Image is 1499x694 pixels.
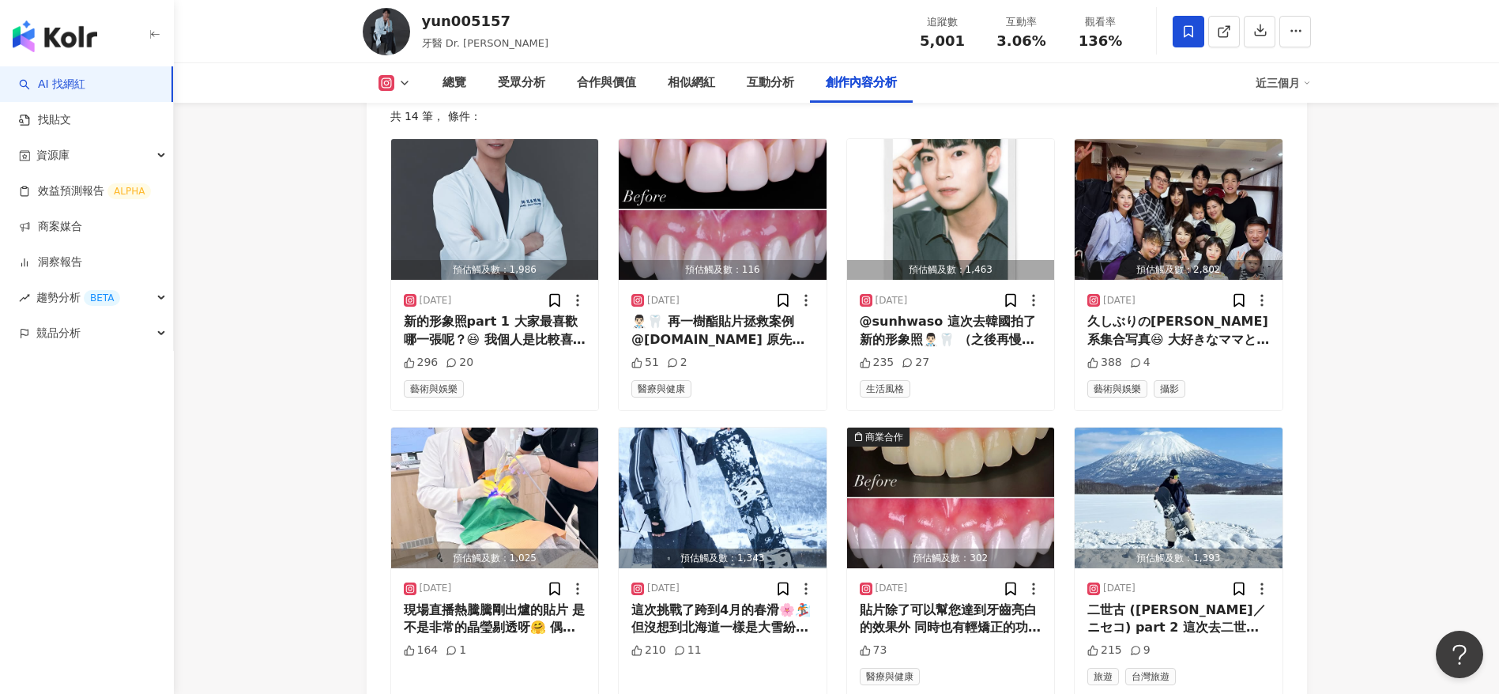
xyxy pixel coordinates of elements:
div: 新的形象照part 1 大家最喜歡哪一張呢？😆 我個人是比較喜歡第三[PERSON_NAME] [404,313,586,349]
span: rise [19,292,30,304]
div: @sunhwaso 這次去韓國拍了新的形象照👨🏻‍⚕️🦷 （之後再慢慢陸續po😆) 也順便拍了這組照片 不得不說 從妝髮 拍攝時的光線✨ 角度 位置當下的帶氣氛等 他們真的都很講究也非常的專業 ... [860,313,1042,349]
button: 預估觸及數：1,025 [391,428,599,568]
div: yun005157 [422,11,549,31]
div: 追蹤數 [913,14,973,30]
div: 相似網紅 [668,74,715,92]
button: 商業合作預估觸及數：302 [847,428,1055,568]
div: 受眾分析 [498,74,545,92]
div: 235 [860,355,895,371]
div: 51 [631,355,659,371]
div: 20 [446,355,473,371]
img: post-image [391,139,599,280]
div: 這次挑戰了跨到4月的春滑🌸🏂 但沒想到北海道一樣是大雪紛飛 整個粉雪 而且人又少 讓我甚至有點愛上了春滑❄️☺️🎶 #滑雪 [631,602,814,637]
div: 預估觸及數：1,986 [391,260,599,280]
span: 藝術與娛樂 [404,380,464,398]
div: [DATE] [876,582,908,595]
div: 預估觸及數：1,025 [391,549,599,568]
div: 👨🏻‍⚕️🦷 再一樹酯貼片拯救案例 @[DOMAIN_NAME] 原先： ①牙齒形狀怪異像卡通人物 ②邊緣不密合 ③顏色死白不透 ④左右不對稱 術後： ①形狀彷彿自然天生 ②邊緣密合無瑕 ③顏色... [631,313,814,349]
div: 貼片除了可以幫您達到牙齒亮白的效果外 同時也有輕矯正的功能喔！👄🤗 這位患者原先一直很在意她右上翹起來的小虎牙🐯 但是透過我們DSD數位美學設計過後 ①每一顆前牙大小達到黃金比例 ②原先左右高低... [860,602,1042,637]
div: 9 [1130,643,1151,658]
div: 二世古 ([PERSON_NAME]／ニセコ) part 2 這次去二世古朝聖，其中一個最滿意的地方 那就是這個溫馨又有絕色美景的villa @miharashiwhite ❄️ 一早起床直接從... [1087,602,1270,637]
img: post-image [847,139,1055,280]
div: 預估觸及數：2,802 [1075,260,1282,280]
img: KOL Avatar [363,8,410,55]
img: post-image [847,428,1055,568]
div: 合作與價值 [577,74,636,92]
div: 73 [860,643,887,658]
div: 預估觸及數：116 [619,260,827,280]
div: 商業合作 [865,429,903,445]
div: 27 [902,355,929,371]
div: 預估觸及數：1,343 [619,549,827,568]
div: 預估觸及數：1,463 [847,260,1055,280]
div: 近三個月 [1256,70,1311,96]
div: 4 [1130,355,1151,371]
img: post-image [1075,428,1282,568]
span: 藝術與娛樂 [1087,380,1147,398]
div: 預估觸及數：302 [847,549,1055,568]
button: 預估觸及數：1,393 [1075,428,1282,568]
button: 預估觸及數：1,986 [391,139,599,280]
span: 攝影 [1154,380,1185,398]
div: [DATE] [1103,582,1136,595]
span: 資源庫 [36,138,70,173]
div: BETA [84,290,120,306]
button: 預估觸及數：1,463 [847,139,1055,280]
a: searchAI 找網紅 [19,77,85,92]
img: post-image [619,428,827,568]
span: 牙醫 Dr. [PERSON_NAME] [422,37,549,49]
div: 1 [446,643,466,658]
div: 11 [674,643,702,658]
div: 創作內容分析 [826,74,897,92]
div: 觀看率 [1071,14,1131,30]
div: 215 [1087,643,1122,658]
div: [DATE] [876,294,908,307]
div: [DATE] [420,582,452,595]
div: 164 [404,643,439,658]
span: 3.06% [996,33,1045,49]
div: 388 [1087,355,1122,371]
button: 預估觸及數：116 [619,139,827,280]
img: post-image [391,428,599,568]
span: 136% [1079,33,1123,49]
a: 效益預測報告ALPHA [19,183,151,199]
a: 商案媒合 [19,219,82,235]
span: 台灣旅遊 [1125,668,1176,685]
span: 競品分析 [36,315,81,351]
div: 預估觸及數：1,393 [1075,549,1282,568]
span: 生活風格 [860,380,910,398]
div: [DATE] [1103,294,1136,307]
div: 總覽 [443,74,466,92]
div: 互動率 [992,14,1052,30]
a: 找貼文 [19,112,71,128]
a: 洞察報告 [19,255,82,270]
span: 醫療與健康 [860,668,920,685]
div: [DATE] [647,582,680,595]
img: logo [13,21,97,52]
div: 互動分析 [747,74,794,92]
div: 共 14 筆 ， 條件： [390,110,1283,123]
div: 210 [631,643,666,658]
span: 旅遊 [1087,668,1119,685]
div: [DATE] [647,294,680,307]
iframe: Help Scout Beacon - Open [1436,631,1483,678]
button: 預估觸及數：1,343 [619,428,827,568]
img: post-image [1075,139,1282,280]
span: 醫療與健康 [631,380,691,398]
img: post-image [619,139,827,280]
div: 現場直播熱騰騰剛出爐的貼片 是不是非常的晶瑩剔透呀🤗 偶爾還是得po一些工作的照片🦷 不然大家不曉得其實我也有很認真在工作的呢🤣 [404,602,586,637]
div: 296 [404,355,439,371]
div: 久しぶりの[PERSON_NAME]系集合写真😆 大好きなママと乾媽 母の日おめでとうございます❤️ [1087,313,1270,349]
div: [DATE] [420,294,452,307]
span: 趨勢分析 [36,280,120,315]
button: 預估觸及數：2,802 [1075,139,1282,280]
span: 5,001 [920,32,965,49]
div: 2 [667,355,687,371]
